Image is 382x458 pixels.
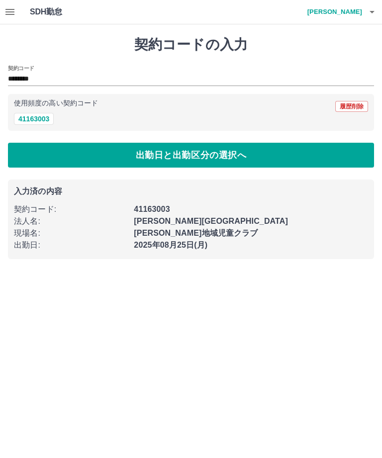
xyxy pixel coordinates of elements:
h2: 契約コード [8,64,34,72]
p: 法人名 : [14,215,128,227]
b: 41163003 [134,205,170,213]
button: 履歴削除 [335,101,368,112]
button: 41163003 [14,113,54,125]
p: 現場名 : [14,227,128,239]
b: [PERSON_NAME]地域児童クラブ [134,229,258,237]
b: [PERSON_NAME][GEOGRAPHIC_DATA] [134,217,288,225]
p: 使用頻度の高い契約コード [14,100,98,107]
p: 出勤日 : [14,239,128,251]
p: 入力済の内容 [14,187,368,195]
p: 契約コード : [14,203,128,215]
h1: 契約コードの入力 [8,36,374,53]
button: 出勤日と出勤区分の選択へ [8,143,374,168]
b: 2025年08月25日(月) [134,241,207,249]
